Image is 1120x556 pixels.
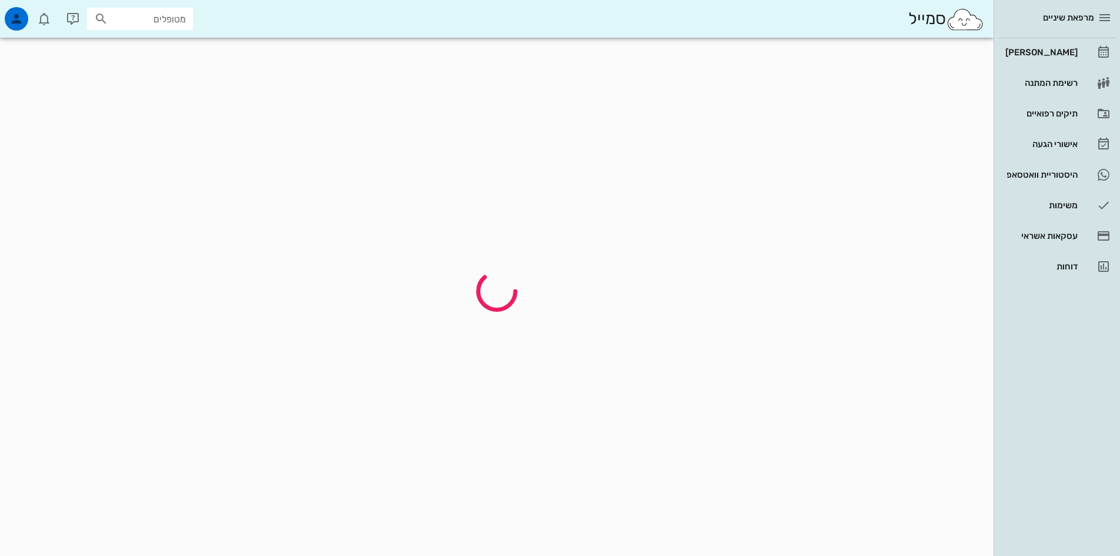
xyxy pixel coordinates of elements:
div: תיקים רפואיים [1003,109,1078,118]
img: SmileCloud logo [946,8,984,31]
span: תג [35,9,42,16]
a: דוחות [998,252,1115,281]
a: אישורי הגעה [998,130,1115,158]
div: היסטוריית וואטסאפ [1003,170,1078,179]
div: דוחות [1003,262,1078,271]
div: משימות [1003,201,1078,210]
div: עסקאות אשראי [1003,231,1078,241]
a: תיקים רפואיים [998,99,1115,128]
a: רשימת המתנה [998,69,1115,97]
a: משימות [998,191,1115,219]
div: רשימת המתנה [1003,78,1078,88]
a: עסקאות אשראי [998,222,1115,250]
div: [PERSON_NAME] [1003,48,1078,57]
div: סמייל [908,6,984,32]
a: [PERSON_NAME] [998,38,1115,66]
div: אישורי הגעה [1003,139,1078,149]
a: היסטוריית וואטסאפ [998,161,1115,189]
span: מרפאת שיניים [1043,12,1094,23]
